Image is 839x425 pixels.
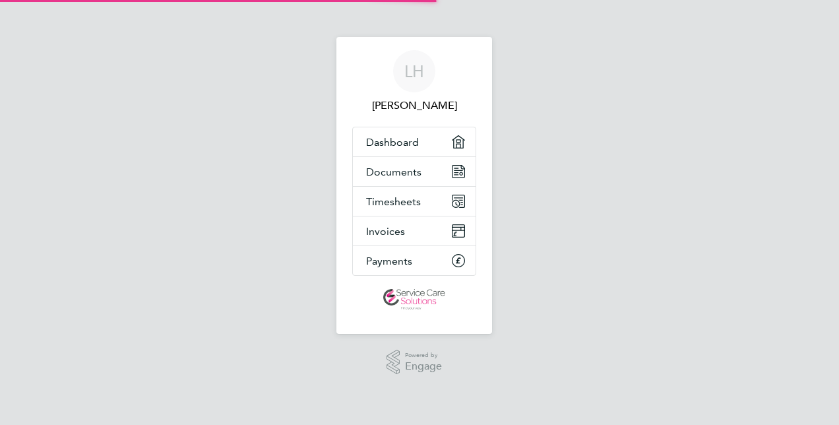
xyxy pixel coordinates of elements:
a: Go to home page [352,289,476,310]
span: LH [404,63,424,80]
span: Dashboard [366,136,419,148]
span: Engage [405,361,442,372]
a: LH[PERSON_NAME] [352,50,476,114]
span: Powered by [405,350,442,361]
a: Invoices [353,216,476,245]
a: Timesheets [353,187,476,216]
span: Layla Hill [352,98,476,114]
a: Documents [353,157,476,186]
a: Payments [353,246,476,275]
span: Invoices [366,225,405,238]
a: Dashboard [353,127,476,156]
img: servicecare-logo-retina.png [383,289,445,310]
a: Powered byEngage [387,350,443,375]
span: Timesheets [366,195,421,208]
nav: Main navigation [336,37,492,334]
span: Documents [366,166,421,178]
span: Payments [366,255,412,267]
